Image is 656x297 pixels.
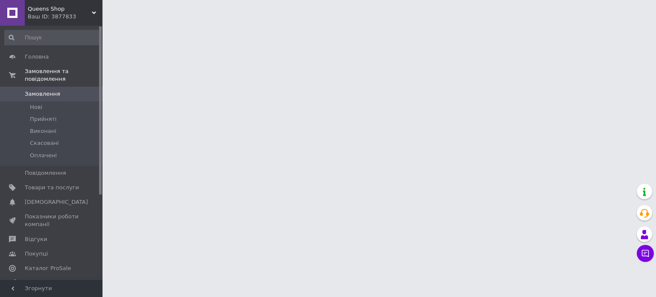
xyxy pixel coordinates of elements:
[30,115,56,123] span: Прийняті
[25,68,102,83] span: Замовлення та повідомлення
[25,198,88,206] span: [DEMOGRAPHIC_DATA]
[25,250,48,258] span: Покупці
[25,90,60,98] span: Замовлення
[25,184,79,191] span: Товари та послуги
[30,139,59,147] span: Скасовані
[30,103,42,111] span: Нові
[25,169,66,177] span: Повідомлення
[4,30,101,45] input: Пошук
[25,265,71,272] span: Каталог ProSale
[28,5,92,13] span: Queens Shop
[25,235,47,243] span: Відгуки
[25,213,79,228] span: Показники роботи компанії
[25,279,54,287] span: Аналітика
[25,53,49,61] span: Головна
[30,152,57,159] span: Оплачені
[637,245,654,262] button: Чат з покупцем
[30,127,56,135] span: Виконані
[28,13,102,21] div: Ваш ID: 3877833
